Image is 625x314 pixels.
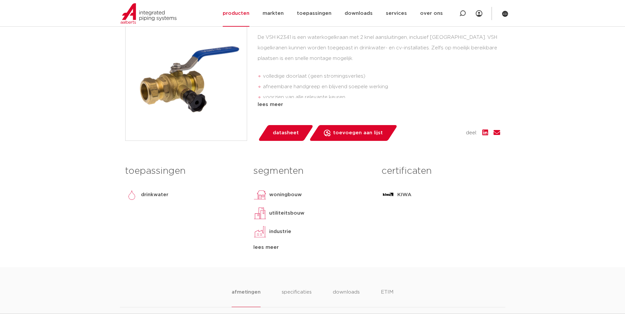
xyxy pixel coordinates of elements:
li: voorzien van alle relevante keuren [263,92,500,103]
h3: certificaten [382,165,500,178]
span: datasheet [273,128,299,138]
div: lees meer [253,244,372,251]
div: lees meer [258,101,500,109]
p: drinkwater [141,191,168,199]
img: drinkwater [125,188,138,201]
p: KIWA [397,191,412,199]
li: afneembare handgreep en blijvend soepele werking [263,82,500,92]
p: utiliteitsbouw [269,209,304,217]
span: toevoegen aan lijst [333,128,383,138]
span: deel: [466,129,477,137]
img: industrie [253,225,267,238]
div: De VSH K2341 is een waterkogelkraan met 2 knel aansluitingen, inclusief [GEOGRAPHIC_DATA]. VSH ko... [258,32,500,98]
li: ETIM [381,288,393,307]
h3: segmenten [253,165,372,178]
a: datasheet [258,125,314,141]
li: specificaties [282,288,312,307]
h3: toepassingen [125,165,243,178]
p: woningbouw [269,191,302,199]
li: downloads [333,288,360,307]
img: woningbouw [253,188,267,201]
li: volledige doorlaat (geen stromingsverlies) [263,71,500,82]
li: afmetingen [232,288,260,307]
img: Product Image for VSH Super waterkogelkraan met aftap FF 15 [126,19,247,141]
p: industrie [269,228,291,236]
img: KIWA [382,188,395,201]
img: utiliteitsbouw [253,207,267,220]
